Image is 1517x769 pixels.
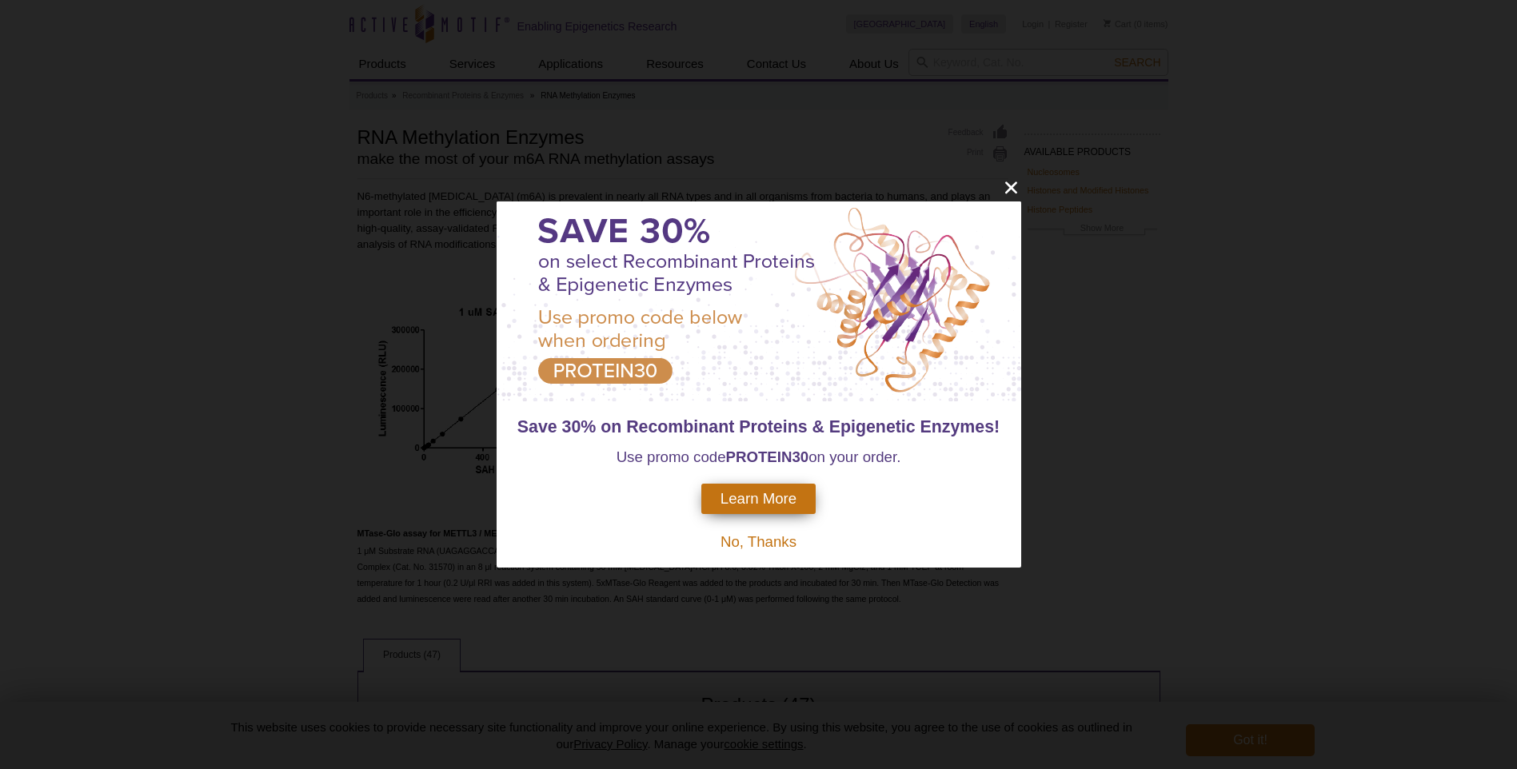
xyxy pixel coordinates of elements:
button: close [1001,177,1021,197]
span: Learn More [721,490,796,508]
span: Save 30% on Recombinant Proteins & Epigenetic Enzymes! [517,417,1000,436]
strong: PROTEIN30 [726,448,809,465]
span: Use promo code on your order. [617,448,901,465]
span: No, Thanks [721,533,796,550]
